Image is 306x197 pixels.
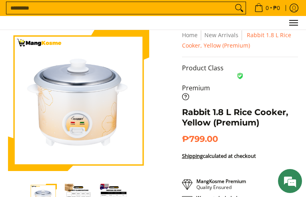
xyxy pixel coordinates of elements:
ul: Customer Navigation [16,16,298,30]
button: Search [233,2,246,14]
span: ₱0 [272,5,281,11]
strong: MangKosme Premium [196,178,246,185]
span: • [252,4,282,12]
h1: Rabbit 1.8 L Rice Cooker, Yellow (Premium) [182,107,298,128]
strong: calculated at checkout [182,152,256,159]
p: Quality Ensured [196,178,246,190]
a: Shipping [182,152,203,159]
nav: Main Menu [16,16,298,30]
span: 0 [264,5,270,11]
span: ₱799.00 [182,134,218,144]
a: New Arrivals [204,31,238,39]
img: https://mangkosme.com/products/rabbit-1-8-l-rice-cooker-yellow-class-a [8,30,149,171]
img: premium-badge-icon.webp [237,73,243,79]
span: Product Class [182,64,224,72]
span: Rabbit 1.8 L Rice Cooker, Yellow (Premium) [182,31,291,49]
span: Premium [182,73,298,92]
a: Product Class Premium [182,63,298,103]
nav: Breadcrumbs [182,30,298,51]
a: Home [182,31,198,39]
